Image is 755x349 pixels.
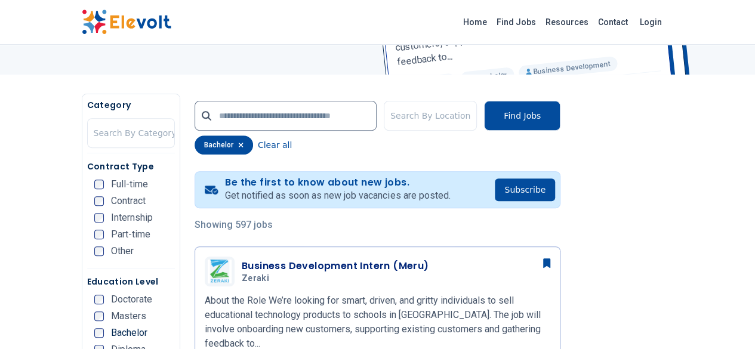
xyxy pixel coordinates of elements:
h5: Contract Type [87,160,175,172]
button: Clear all [258,135,292,155]
h5: Education Level [87,276,175,288]
a: Home [458,13,492,32]
a: Contact [593,13,633,32]
input: Other [94,246,104,256]
h3: Business Development Intern (Meru) [242,259,429,273]
img: Elevolt [82,10,171,35]
input: Doctorate [94,295,104,304]
iframe: Chat Widget [695,292,755,349]
span: Contract [111,196,146,206]
span: Internship [111,213,153,223]
button: Find Jobs [484,101,560,131]
span: Bachelor [111,328,147,338]
a: Find Jobs [492,13,541,32]
p: Get notified as soon as new job vacancies are posted. [225,189,450,203]
input: Masters [94,311,104,321]
a: Login [633,10,669,34]
img: Zeraki [208,260,232,283]
p: Showing 597 jobs [195,218,560,232]
span: Masters [111,311,146,321]
input: Internship [94,213,104,223]
span: Zeraki [242,273,269,284]
h5: Category [87,99,175,111]
input: Part-time [94,230,104,239]
input: Full-time [94,180,104,189]
input: Contract [94,196,104,206]
button: Subscribe [495,178,555,201]
div: bachelor [195,135,253,155]
span: Other [111,246,134,256]
a: Resources [541,13,593,32]
h4: Be the first to know about new jobs. [225,177,450,189]
span: Part-time [111,230,150,239]
span: Doctorate [111,295,152,304]
input: Bachelor [94,328,104,338]
span: Full-time [111,180,148,189]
